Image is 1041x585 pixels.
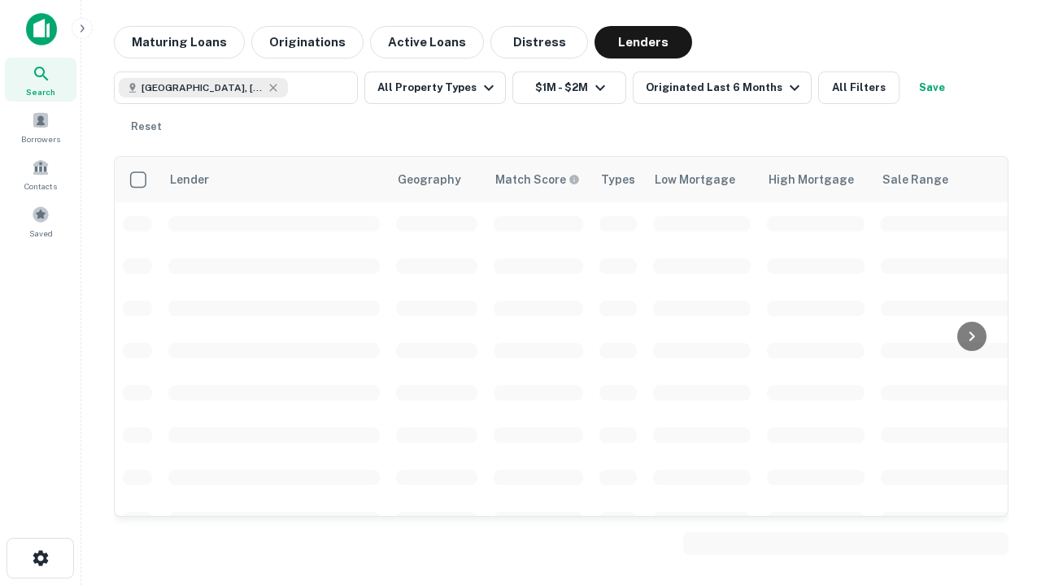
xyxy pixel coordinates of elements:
div: Low Mortgage [655,170,735,189]
span: [GEOGRAPHIC_DATA], [GEOGRAPHIC_DATA], [GEOGRAPHIC_DATA] [142,80,264,95]
button: Lenders [595,26,692,58]
th: Sale Range [873,157,1019,202]
div: Capitalize uses an advanced AI algorithm to match your search with the best lender. The match sco... [495,171,580,188]
div: Lender [170,170,209,189]
button: All Property Types [364,71,506,104]
img: capitalize-icon.png [26,13,57,45]
a: Saved [5,199,76,243]
button: Originations [251,26,364,58]
a: Borrowers [5,105,76,149]
div: Geography [398,170,461,189]
a: Search [5,58,76,102]
div: Sale Range [882,170,948,189]
th: Lender [160,157,388,202]
div: High Mortgage [769,170,854,189]
span: Contacts [24,180,57,193]
div: Types [601,170,635,189]
span: Saved [29,227,53,240]
span: Borrowers [21,132,60,145]
button: All Filters [818,71,899,104]
th: Capitalize uses an advanced AI algorithm to match your search with the best lender. The match sco... [486,157,591,202]
a: Contacts [5,152,76,196]
button: Reset [120,110,172,143]
th: Low Mortgage [645,157,759,202]
button: Save your search to get updates of matches that match your search criteria. [906,71,958,104]
span: Search [26,85,55,98]
div: Originated Last 6 Months [646,78,804,97]
th: Types [591,157,645,202]
button: Distress [490,26,588,58]
iframe: Chat Widget [960,455,1041,533]
th: High Mortgage [759,157,873,202]
button: Originated Last 6 Months [633,71,812,104]
button: Active Loans [370,26,484,58]
button: Maturing Loans [114,26,245,58]
h6: Match Score [495,171,577,188]
button: $1M - $2M [512,71,626,104]
th: Geography [388,157,486,202]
